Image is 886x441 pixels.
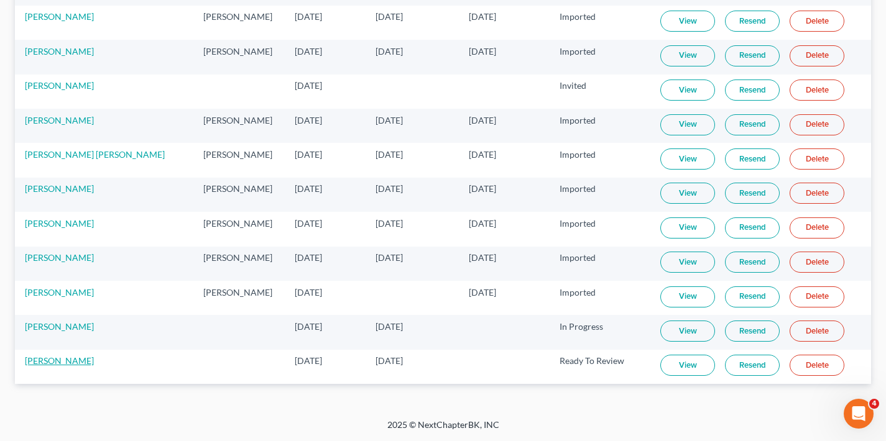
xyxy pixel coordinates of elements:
[725,217,780,239] a: Resend
[25,80,94,91] a: [PERSON_NAME]
[550,315,651,349] td: In Progress
[25,321,94,332] a: [PERSON_NAME]
[660,148,715,170] a: View
[725,286,780,307] a: Resend
[193,247,285,281] td: [PERSON_NAME]
[469,287,496,298] span: [DATE]
[376,149,403,160] span: [DATE]
[725,355,780,376] a: Resend
[790,252,844,273] a: Delete
[550,212,651,246] td: Imported
[725,148,780,170] a: Resend
[790,45,844,66] a: Delete
[469,218,496,229] span: [DATE]
[725,321,780,342] a: Resend
[550,281,651,315] td: Imported
[469,115,496,125] span: [DATE]
[660,252,715,273] a: View
[550,247,651,281] td: Imported
[295,355,322,366] span: [DATE]
[193,109,285,143] td: [PERSON_NAME]
[376,115,403,125] span: [DATE]
[790,355,844,376] a: Delete
[869,399,879,409] span: 4
[376,11,403,22] span: [DATE]
[25,11,94,22] a: [PERSON_NAME]
[790,114,844,135] a: Delete
[193,6,285,40] td: [PERSON_NAME]
[844,399,874,429] iframe: Intercom live chat
[550,350,651,384] td: Ready To Review
[295,11,322,22] span: [DATE]
[376,321,403,332] span: [DATE]
[25,183,94,194] a: [PERSON_NAME]
[376,355,403,366] span: [DATE]
[725,183,780,204] a: Resend
[550,6,651,40] td: Imported
[469,11,496,22] span: [DATE]
[89,419,798,441] div: 2025 © NextChapterBK, INC
[25,115,94,125] a: [PERSON_NAME]
[660,183,715,204] a: View
[193,178,285,212] td: [PERSON_NAME]
[25,149,165,160] a: [PERSON_NAME] [PERSON_NAME]
[660,355,715,376] a: View
[725,252,780,273] a: Resend
[193,212,285,246] td: [PERSON_NAME]
[790,217,844,239] a: Delete
[25,287,94,298] a: [PERSON_NAME]
[295,80,322,91] span: [DATE]
[550,178,651,212] td: Imported
[790,286,844,307] a: Delete
[25,355,94,366] a: [PERSON_NAME]
[550,75,651,109] td: Invited
[193,143,285,177] td: [PERSON_NAME]
[25,252,94,263] a: [PERSON_NAME]
[469,252,496,263] span: [DATE]
[790,148,844,170] a: Delete
[376,218,403,229] span: [DATE]
[25,46,94,57] a: [PERSON_NAME]
[376,183,403,194] span: [DATE]
[790,80,844,101] a: Delete
[193,281,285,315] td: [PERSON_NAME]
[725,114,780,135] a: Resend
[193,40,285,74] td: [PERSON_NAME]
[376,252,403,263] span: [DATE]
[295,218,322,229] span: [DATE]
[660,217,715,239] a: View
[725,11,780,32] a: Resend
[295,149,322,160] span: [DATE]
[295,115,322,125] span: [DATE]
[469,149,496,160] span: [DATE]
[295,252,322,263] span: [DATE]
[469,46,496,57] span: [DATE]
[550,143,651,177] td: Imported
[550,109,651,143] td: Imported
[790,11,844,32] a: Delete
[469,183,496,194] span: [DATE]
[295,321,322,332] span: [DATE]
[660,321,715,342] a: View
[790,183,844,204] a: Delete
[295,287,322,298] span: [DATE]
[660,286,715,307] a: View
[660,114,715,135] a: View
[790,321,844,342] a: Delete
[725,45,780,66] a: Resend
[725,80,780,101] a: Resend
[376,46,403,57] span: [DATE]
[660,45,715,66] a: View
[295,46,322,57] span: [DATE]
[295,183,322,194] span: [DATE]
[550,40,651,74] td: Imported
[660,80,715,101] a: View
[660,11,715,32] a: View
[25,218,94,229] a: [PERSON_NAME]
